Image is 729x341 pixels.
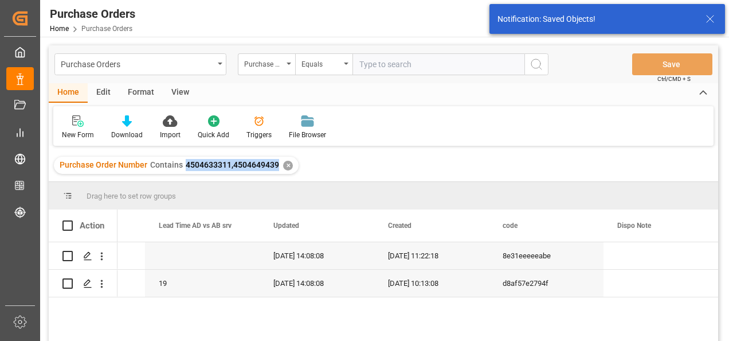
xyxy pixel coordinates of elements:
span: 4504633311,4504649439 [186,160,279,169]
div: Home [49,83,88,103]
div: [DATE] 11:22:18 [374,242,489,269]
div: Purchase Orders [61,56,214,71]
span: Dispo Note [617,222,651,230]
div: [DATE] 14:08:08 [260,270,374,297]
button: open menu [238,53,295,75]
button: open menu [295,53,352,75]
div: Purchase Orders [50,5,135,22]
span: Created [388,222,411,230]
div: Press SPACE to select this row. [49,242,117,270]
div: View [163,83,198,103]
div: Format [119,83,163,103]
div: Triggers [246,130,272,140]
div: Equals [301,56,340,69]
div: Purchase Order Number [244,56,283,69]
div: Action [80,220,104,231]
div: Notification: Saved Objects! [497,13,695,25]
div: 19 [145,270,260,297]
button: Save [632,53,712,75]
span: Updated [273,222,299,230]
span: Drag here to set row groups [87,192,176,200]
div: ✕ [283,161,293,170]
div: Edit [88,83,119,103]
div: New Form [62,130,94,140]
div: Quick Add [198,130,229,140]
input: Type to search [352,53,524,75]
div: d8af57e2794f [489,270,603,297]
span: Lead Time AD vs AB srv [159,222,232,230]
span: Purchase Order Number [60,160,147,169]
span: code [503,222,518,230]
div: [DATE] 14:08:08 [260,242,374,269]
a: Home [50,25,69,33]
div: Press SPACE to select this row. [49,270,117,297]
button: search button [524,53,548,75]
div: 8e31eeeeeabe [489,242,603,269]
div: [DATE] 10:13:08 [374,270,489,297]
div: Download [111,130,143,140]
span: Contains [150,160,183,169]
div: File Browser [289,130,326,140]
button: open menu [54,53,226,75]
div: Import [160,130,181,140]
span: Ctrl/CMD + S [657,75,691,83]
